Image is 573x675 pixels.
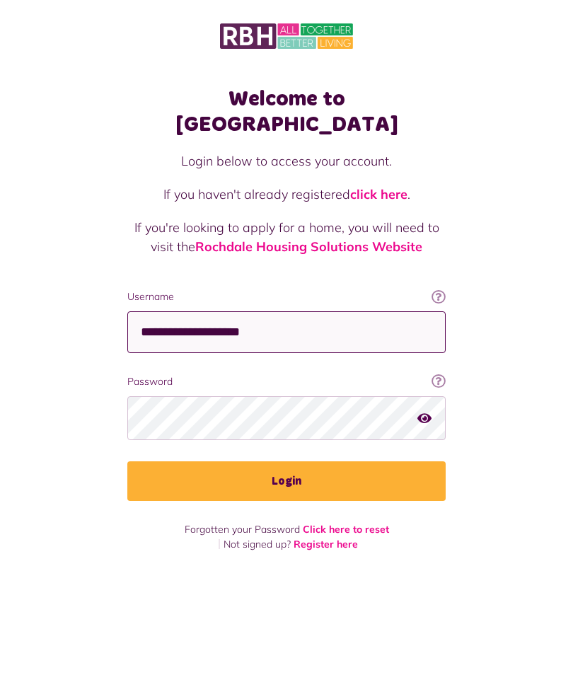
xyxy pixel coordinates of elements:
img: MyRBH [220,21,353,51]
p: If you're looking to apply for a home, you will need to visit the [127,218,446,256]
span: Forgotten your Password [185,523,300,536]
a: Rochdale Housing Solutions Website [195,238,422,255]
button: Login [127,461,446,501]
h1: Welcome to [GEOGRAPHIC_DATA] [127,86,446,137]
a: Click here to reset [303,523,389,536]
a: click here [350,186,407,202]
p: If you haven't already registered . [127,185,446,204]
a: Register here [294,538,358,550]
span: Not signed up? [224,538,291,550]
p: Login below to access your account. [127,151,446,171]
label: Username [127,289,446,304]
label: Password [127,374,446,389]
